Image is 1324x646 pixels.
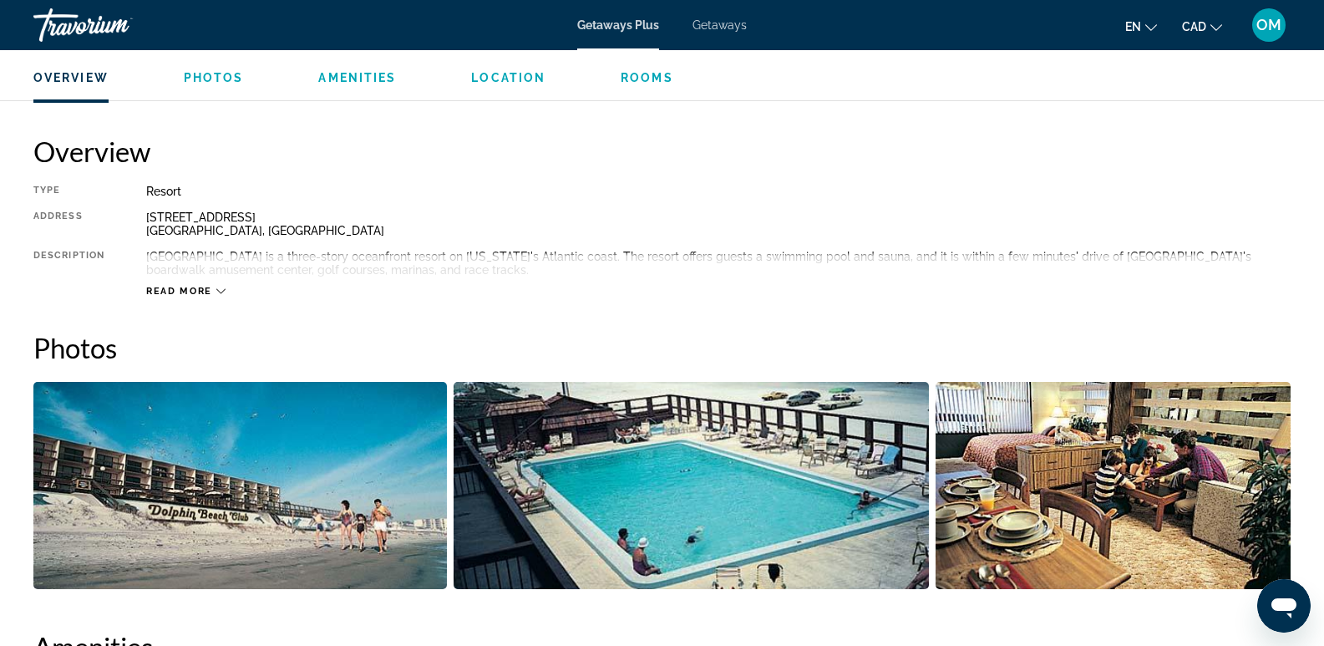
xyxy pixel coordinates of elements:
[318,71,396,84] span: Amenities
[184,71,244,84] span: Photos
[33,250,104,277] div: Description
[621,71,673,84] span: Rooms
[33,71,109,84] span: Overview
[471,71,545,84] span: Location
[692,18,747,32] a: Getaways
[33,331,1291,364] h2: Photos
[454,381,930,590] button: Open full-screen image slider
[33,3,200,47] a: Travorium
[146,185,1291,198] div: Resort
[146,211,1291,237] div: [STREET_ADDRESS] [GEOGRAPHIC_DATA], [GEOGRAPHIC_DATA]
[33,135,1291,168] h2: Overview
[471,70,545,85] button: Location
[1256,17,1281,33] span: OM
[936,381,1291,590] button: Open full-screen image slider
[1125,20,1141,33] span: en
[1125,14,1157,38] button: Change language
[1247,8,1291,43] button: User Menu
[184,70,244,85] button: Photos
[33,185,104,198] div: Type
[146,250,1291,277] div: [GEOGRAPHIC_DATA] is a three-story oceanfront resort on [US_STATE]'s Atlantic coast. The resort o...
[33,70,109,85] button: Overview
[1182,20,1206,33] span: CAD
[621,70,673,85] button: Rooms
[33,381,447,590] button: Open full-screen image slider
[146,285,226,298] button: Read more
[1182,14,1222,38] button: Change currency
[318,70,396,85] button: Amenities
[33,211,104,237] div: Address
[146,286,212,297] span: Read more
[577,18,659,32] a: Getaways Plus
[1257,579,1311,633] iframe: Button to launch messaging window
